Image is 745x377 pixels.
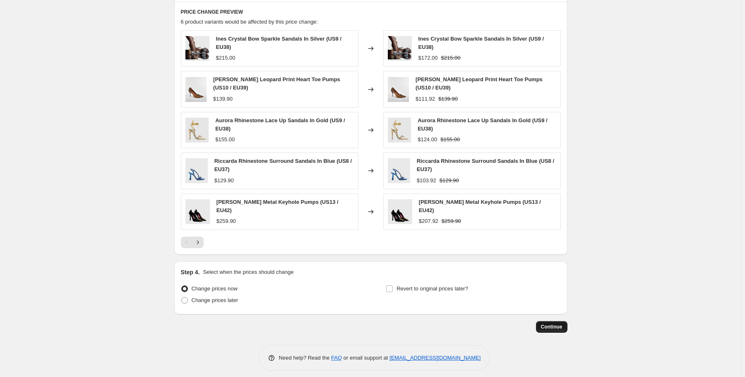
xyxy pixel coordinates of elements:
[216,199,339,213] span: [PERSON_NAME] Metal Keyhole Pumps (US13 / EU42)
[419,199,541,213] span: [PERSON_NAME] Metal Keyhole Pumps (US13 / EU42)
[185,77,207,102] img: Laura_Leopard_Print_Heart_Toe_Pumps_1_80x.jpg
[418,36,544,50] span: Ines Crystal Bow Sparkle Sandals In Silver (US9 / EU38)
[185,118,209,143] img: AuroraRhinestoneLaceUpSandalsInGold_4_80x.jpg
[418,117,548,132] span: Aurora Rhinestone Lace Up Sandals In Gold (US9 / EU38)
[192,285,238,292] span: Change prices now
[440,177,459,184] span: $129.90
[203,268,293,276] p: Select when the prices should change
[213,76,340,91] span: [PERSON_NAME] Leopard Print Heart Toe Pumps (US10 / EU39)
[216,36,341,50] span: Ines Crystal Bow Sparkle Sandals In Silver (US9 / EU38)
[388,199,412,224] img: YadiraMetalKeyholePumps_2_80x.jpg
[441,55,461,61] span: $215.00
[213,96,233,102] span: $139.90
[416,96,435,102] span: $111.92
[185,36,209,61] img: InesCrystalBowSparkleSandalsInSilver_3_80x.jpg
[541,324,562,330] span: Continue
[416,76,543,91] span: [PERSON_NAME] Leopard Print Heart Toe Pumps (US10 / EU39)
[215,136,235,143] span: $155.00
[418,55,438,61] span: $172.00
[438,96,458,102] span: $139.90
[440,136,460,143] span: $155.00
[388,36,412,61] img: InesCrystalBowSparkleSandalsInSilver_3_80x.jpg
[388,77,409,102] img: Laura_Leopard_Print_Heart_Toe_Pumps_1_80x.jpg
[388,118,411,143] img: AuroraRhinestoneLaceUpSandalsInGold_4_80x.jpg
[181,19,318,25] span: 6 product variants would be affected by this price change:
[331,355,342,361] a: FAQ
[417,177,436,184] span: $103.92
[397,285,468,292] span: Revert to original prices later?
[536,321,567,333] button: Continue
[389,355,481,361] a: [EMAIL_ADDRESS][DOMAIN_NAME]
[185,158,208,183] img: RiccardaRhinestoneSurroundSandalsInBlue_1_80x.jpg
[342,355,389,361] span: or email support at
[192,237,204,248] button: Next
[214,158,352,172] span: Riccarda Rhinestone Surround Sandals In Blue (US8 / EU37)
[185,199,210,224] img: YadiraMetalKeyholePumps_2_80x.jpg
[181,268,200,276] h2: Step 4.
[181,237,204,248] nav: Pagination
[215,117,345,132] span: Aurora Rhinestone Lace Up Sandals In Gold (US9 / EU38)
[181,9,561,15] h6: PRICE CHANGE PREVIEW
[279,355,332,361] span: Need help? Read the
[192,297,238,303] span: Change prices later
[216,55,236,61] span: $215.00
[418,136,437,143] span: $124.00
[417,158,554,172] span: Riccarda Rhinestone Surround Sandals In Blue (US8 / EU37)
[214,177,234,184] span: $129.90
[442,218,461,224] span: $259.90
[388,158,410,183] img: RiccardaRhinestoneSurroundSandalsInBlue_1_80x.jpg
[419,218,438,224] span: $207.92
[216,218,236,224] span: $259.90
